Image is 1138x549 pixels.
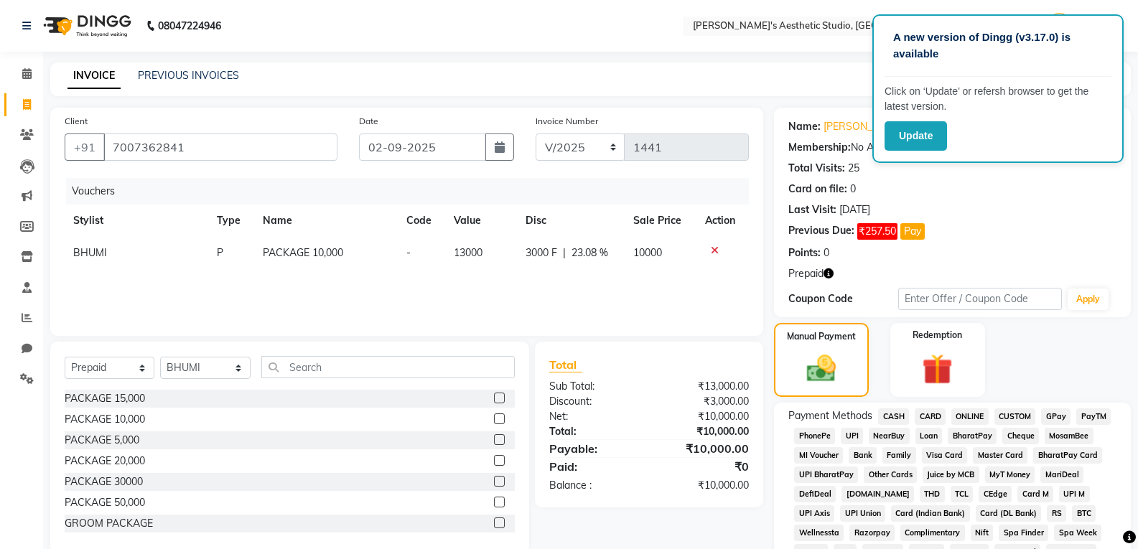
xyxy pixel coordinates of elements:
div: Net: [538,409,649,424]
a: PREVIOUS INVOICES [138,69,239,82]
span: MI Voucher [794,447,843,464]
label: Date [359,115,378,128]
button: Apply [1068,288,1109,310]
span: UPI M [1059,486,1090,502]
span: 13000 [454,246,482,259]
div: ₹3,000.00 [649,394,760,409]
label: Invoice Number [536,115,598,128]
span: Master Card [973,447,1027,464]
div: 25 [848,161,859,176]
span: Razorpay [849,525,895,541]
span: UPI Axis [794,505,834,522]
span: Card M [1017,486,1053,502]
span: CUSTOM [994,408,1036,425]
div: Membership: [788,140,851,155]
div: ₹10,000.00 [649,478,760,493]
th: Stylist [65,205,208,237]
div: Sub Total: [538,379,649,394]
label: Manual Payment [787,330,856,343]
div: Total Visits: [788,161,845,176]
span: | [563,245,566,261]
a: INVOICE [67,63,121,89]
span: Card (Indian Bank) [891,505,970,522]
img: Admin [1047,13,1072,38]
span: Prepaid [788,266,824,281]
button: +91 [65,133,105,161]
b: 08047224946 [158,6,221,46]
span: UPI Union [840,505,885,522]
p: A new version of Dingg (v3.17.0) is available [893,29,1103,62]
td: P [208,237,254,269]
span: ONLINE [951,408,989,425]
span: PhonePe [794,428,835,444]
span: Card (DL Bank) [976,505,1042,522]
div: Paid: [538,458,649,475]
div: ₹10,000.00 [649,409,760,424]
span: MyT Money [985,466,1035,483]
img: logo [37,6,135,46]
div: 0 [850,182,856,197]
div: PACKAGE 20,000 [65,454,145,469]
th: Sale Price [625,205,696,237]
span: 10000 [633,246,662,259]
div: PACKAGE 30000 [65,474,143,489]
div: ₹10,000.00 [649,424,760,439]
span: CEdge [979,486,1012,502]
p: Click on ‘Update’ or refersh browser to get the latest version. [885,84,1111,114]
div: PACKAGE 50,000 [65,495,145,510]
div: [DATE] [839,202,870,217]
img: _cash.svg [798,352,845,385]
span: 23.08 % [572,245,608,261]
th: Type [208,205,254,237]
th: Code [398,205,445,237]
th: Name [254,205,398,237]
span: ₹257.50 [857,223,897,240]
span: NearBuy [869,428,910,444]
span: TCL [951,486,974,502]
a: [PERSON_NAME] [824,119,904,134]
th: Action [696,205,750,237]
span: PACKAGE 10,000 [263,246,343,259]
input: Enter Offer / Coupon Code [898,288,1062,310]
div: Total: [538,424,649,439]
div: PACKAGE 15,000 [65,391,145,406]
span: Cheque [1002,428,1039,444]
span: BharatPay [948,428,997,444]
div: Balance : [538,478,649,493]
span: DefiDeal [794,486,836,502]
span: Nift [971,525,994,541]
span: CARD [915,408,946,425]
span: THD [920,486,945,502]
input: Search [261,356,515,378]
span: Bank [849,447,877,464]
div: Points: [788,245,821,261]
span: Payment Methods [788,408,872,423]
th: Disc [517,205,625,237]
div: No Active Membership [788,140,1116,155]
div: 0 [824,245,829,261]
span: Other Cards [864,466,917,483]
span: GPay [1041,408,1071,425]
label: Redemption [913,329,962,342]
div: Name: [788,119,821,134]
span: Loan [915,428,943,444]
span: BharatPay Card [1033,447,1102,464]
button: Pay [900,223,925,240]
span: Wellnessta [794,525,844,541]
span: CASH [878,408,909,425]
span: Family [882,447,916,464]
label: Client [65,115,88,128]
input: Search by Name/Mobile/Email/Code [103,133,337,161]
span: Juice by MCB [923,466,979,483]
div: Last Visit: [788,202,836,217]
span: [DOMAIN_NAME] [841,486,914,502]
span: Spa Finder [999,525,1048,541]
img: _gift.svg [913,350,962,388]
span: BHUMI [73,246,107,259]
span: RS [1047,505,1066,522]
span: UPI BharatPay [794,466,858,483]
span: MosamBee [1045,428,1093,444]
div: Discount: [538,394,649,409]
div: Card on file: [788,182,847,197]
div: PACKAGE 10,000 [65,412,145,427]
